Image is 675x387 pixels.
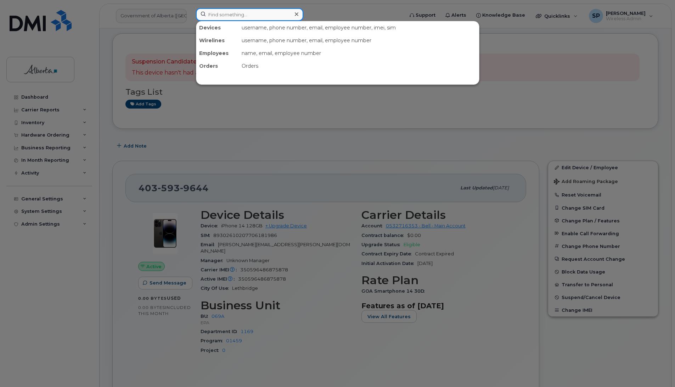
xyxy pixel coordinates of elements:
div: username, phone number, email, employee number, imei, sim [239,21,479,34]
div: Orders [239,60,479,72]
div: name, email, employee number [239,47,479,60]
div: Employees [196,47,239,60]
div: username, phone number, email, employee number [239,34,479,47]
div: Wirelines [196,34,239,47]
div: Devices [196,21,239,34]
div: Orders [196,60,239,72]
input: Find something... [196,8,303,21]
